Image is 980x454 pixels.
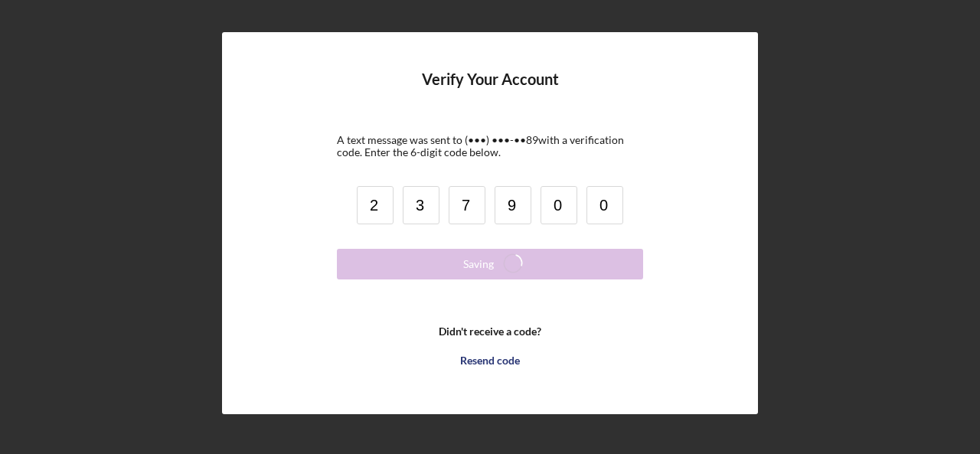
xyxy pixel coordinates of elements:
div: Resend code [460,345,520,376]
div: Saving [463,249,494,279]
div: A text message was sent to (•••) •••-•• 89 with a verification code. Enter the 6-digit code below. [337,134,643,158]
button: Saving [337,249,643,279]
button: Resend code [337,345,643,376]
b: Didn't receive a code? [439,325,541,338]
h4: Verify Your Account [422,70,559,111]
